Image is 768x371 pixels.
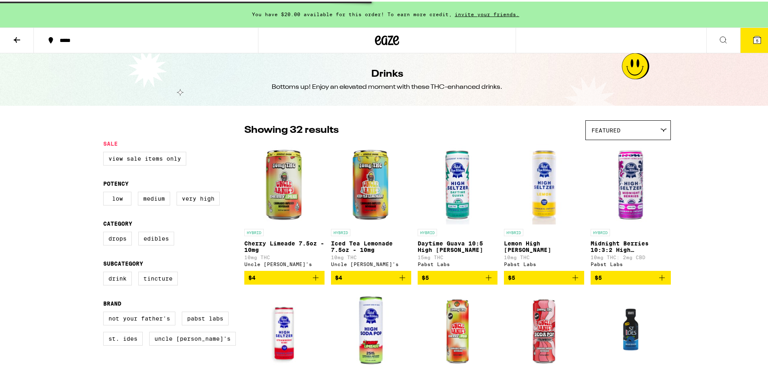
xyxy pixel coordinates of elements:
[103,190,131,204] label: Low
[103,139,118,145] legend: Sale
[504,260,584,265] div: Pabst Labs
[331,289,411,370] img: Pabst Labs - Cherry Limeade High Soda Pop Seltzer - 25mg
[244,122,339,136] p: Showing 32 results
[252,10,452,15] span: You have $20.00 available for this order! To earn more credit,
[5,6,58,12] span: Hi. Need any help?
[418,143,498,269] a: Open page for Daytime Guava 10:5 High Seltzer from Pabst Labs
[331,260,411,265] div: Uncle [PERSON_NAME]'s
[331,253,411,258] p: 10mg THC
[149,330,236,344] label: Uncle [PERSON_NAME]'s
[418,143,498,223] img: Pabst Labs - Daytime Guava 10:5 High Seltzer
[138,270,178,284] label: Tincture
[244,143,325,223] img: Uncle Arnie's - Cherry Limeade 7.5oz - 10mg
[504,143,584,223] img: Pabst Labs - Lemon High Seltzer
[504,289,584,370] img: Uncle Arnie's - Strawberry Soda 12oz - 100mg
[371,66,403,80] h1: Drinks
[103,230,132,244] label: Drops
[103,219,132,225] legend: Category
[103,150,186,164] label: View Sale Items Only
[244,253,325,258] p: 10mg THC
[591,143,671,269] a: Open page for Midnight Berries 10:3:2 High Seltzer from Pabst Labs
[244,289,325,370] img: Pabst Labs - Strawberry Kiwi High Seltzer
[331,239,411,252] p: Iced Tea Lemonade 7.5oz - 10mg
[244,239,325,252] p: Cherry Limeade 7.5oz - 10mg
[504,239,584,252] p: Lemon High [PERSON_NAME]
[138,230,174,244] label: Edibles
[418,227,437,235] p: HYBRID
[504,253,584,258] p: 10mg THC
[418,260,498,265] div: Pabst Labs
[331,143,411,223] img: Uncle Arnie's - Iced Tea Lemonade 7.5oz - 10mg
[504,227,523,235] p: HYBRID
[418,239,498,252] p: Daytime Guava 10:5 High [PERSON_NAME]
[452,10,522,15] span: invite your friends.
[103,299,121,305] legend: Brand
[508,273,515,279] span: $5
[103,259,143,265] legend: Subcategory
[103,179,129,185] legend: Potency
[418,289,498,370] img: Uncle Arnie's - Cherry Limeade 12oz - 100mg
[177,190,220,204] label: Very High
[103,310,175,324] label: Not Your Father's
[504,143,584,269] a: Open page for Lemon High Seltzer from Pabst Labs
[331,143,411,269] a: Open page for Iced Tea Lemonade 7.5oz - 10mg from Uncle Arnie's
[244,260,325,265] div: Uncle [PERSON_NAME]'s
[591,253,671,258] p: 10mg THC: 2mg CBD
[103,270,132,284] label: Drink
[138,190,170,204] label: Medium
[244,143,325,269] a: Open page for Cherry Limeade 7.5oz - 10mg from Uncle Arnie's
[244,227,264,235] p: HYBRID
[591,289,671,370] img: St. Ides - Blue Raz Shot - 100mg
[504,269,584,283] button: Add to bag
[418,253,498,258] p: 15mg THC
[103,330,143,344] label: St. Ides
[244,269,325,283] button: Add to bag
[422,273,429,279] span: $5
[591,239,671,252] p: Midnight Berries 10:3:2 High [PERSON_NAME]
[335,273,342,279] span: $4
[756,37,758,42] span: 5
[248,273,256,279] span: $4
[591,269,671,283] button: Add to bag
[182,310,229,324] label: Pabst Labs
[418,269,498,283] button: Add to bag
[591,260,671,265] div: Pabst Labs
[595,273,602,279] span: $5
[591,227,610,235] p: HYBRID
[272,81,502,90] div: Bottoms up! Enjoy an elevated moment with these THC-enhanced drinks.
[331,269,411,283] button: Add to bag
[331,227,350,235] p: HYBRID
[591,126,620,132] span: Featured
[591,143,671,223] img: Pabst Labs - Midnight Berries 10:3:2 High Seltzer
